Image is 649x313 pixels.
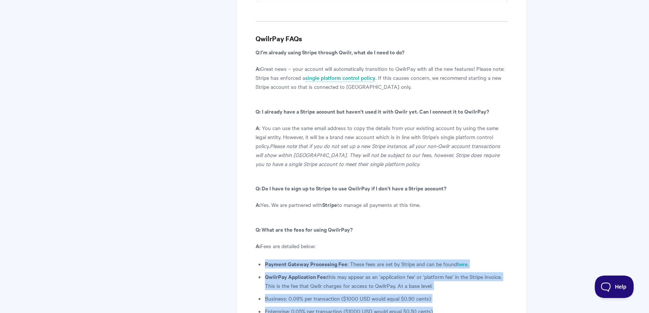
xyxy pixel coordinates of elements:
b: Stripe [322,201,337,208]
li: : These fees are set by Stripe and can be found . [265,259,508,268]
p: : You can use the same email address to copy the details from your existing account by using the ... [256,123,508,168]
iframe: Toggle Customer Support [595,276,634,298]
b: Q: What are the fees for using QwilrPay? [256,225,353,233]
a: here [457,260,467,268]
p: Fees are detailed below: [256,241,508,250]
p: Great news – your account will automatically transition to QwilrPay with all the new features! Pl... [256,64,508,91]
b: I already have a Stripe account but haven't used it with Qwilr yet. Can I connect it to QwilrPay? [262,107,489,115]
li: this may appear as an ‘application fee’ or ‘platform fee’ in the Stripe invoice. This is the fee ... [265,272,508,290]
h3: QwilrPay FAQs [256,33,508,44]
b: A [256,124,259,132]
b: Q [256,48,259,56]
b: A: [256,201,260,208]
b: A: [256,64,260,72]
b: Payment Gateway Processing Fee [265,260,347,268]
b: Q: Do I have to sign up to Stripe to use QwilrPay if I don’t have a Stripe account? [256,184,446,192]
p: : [256,48,508,57]
p: Yes. We are partnered with to manage all payments at this time. [256,200,508,209]
a: single platform control policy [305,74,375,82]
b: I’m already using Stripe through Qwilr, what do I need to do? [260,48,404,56]
b: Q: [256,107,260,115]
i: Please note that if you do not set up a new Stripe instance, all your non-Qwilr account transacti... [256,142,500,168]
b: A: [256,242,260,250]
strong: QwilrPay Application Fee: [265,273,327,280]
li: Business: 0.09% per transaction ($1000 USD would equal $0.90 cents) [265,294,508,303]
